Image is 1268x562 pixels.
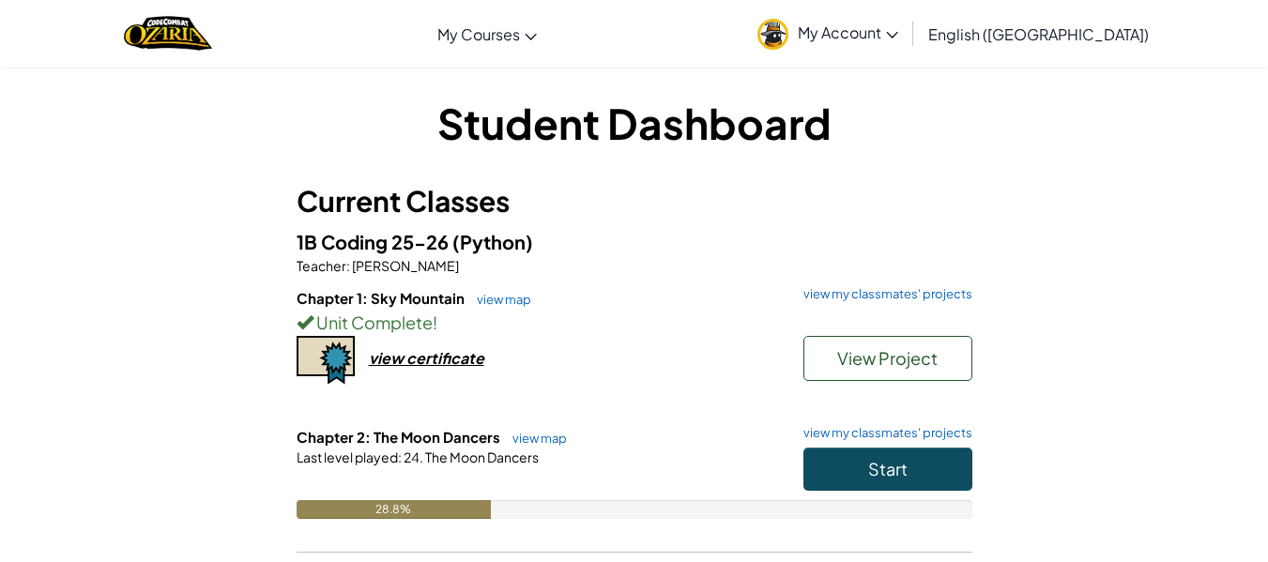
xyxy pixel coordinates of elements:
[503,431,567,446] a: view map
[297,448,398,465] span: Last level played
[346,257,350,274] span: :
[297,428,503,446] span: Chapter 2: The Moon Dancers
[428,8,546,59] a: My Courses
[437,24,520,44] span: My Courses
[297,94,972,152] h1: Student Dashboard
[467,292,531,307] a: view map
[928,24,1149,44] span: English ([GEOGRAPHIC_DATA])
[748,4,908,63] a: My Account
[369,348,484,368] div: view certificate
[837,347,938,369] span: View Project
[297,500,491,519] div: 28.8%
[794,288,972,300] a: view my classmates' projects
[297,289,467,307] span: Chapter 1: Sky Mountain
[313,311,433,333] span: Unit Complete
[297,180,972,222] h3: Current Classes
[798,23,898,42] span: My Account
[803,336,972,381] button: View Project
[297,230,452,253] span: 1B Coding 25-26
[297,257,346,274] span: Teacher
[124,14,211,53] a: Ozaria by CodeCombat logo
[297,336,355,385] img: certificate-icon.png
[868,458,908,479] span: Start
[423,448,539,465] span: The Moon Dancers
[402,448,423,465] span: 24.
[350,257,459,274] span: [PERSON_NAME]
[919,8,1158,59] a: English ([GEOGRAPHIC_DATA])
[452,230,533,253] span: (Python)
[124,14,211,53] img: Home
[757,19,788,50] img: avatar
[803,448,972,491] button: Start
[398,448,402,465] span: :
[433,311,437,333] span: !
[297,348,484,368] a: view certificate
[794,427,972,439] a: view my classmates' projects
